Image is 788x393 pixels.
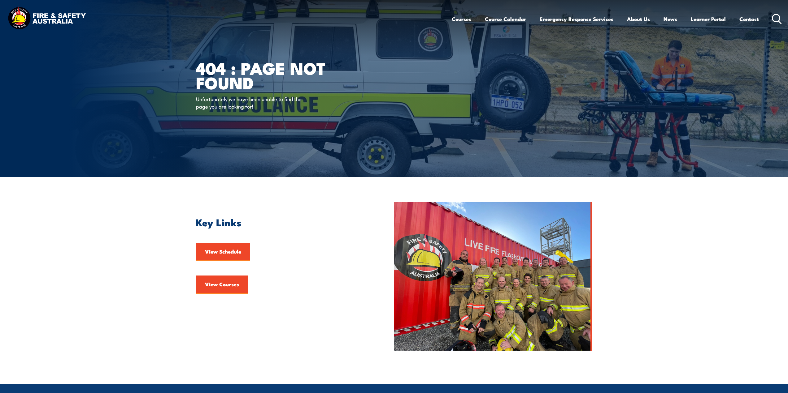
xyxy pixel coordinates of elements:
[452,11,471,27] a: Courses
[540,11,613,27] a: Emergency Response Services
[394,202,592,351] img: FSA People – Team photo aug 2023
[739,11,759,27] a: Contact
[196,276,248,294] a: View Courses
[196,95,309,110] p: Unfortunately we have been unable to find the page you are looking for!
[691,11,726,27] a: Learner Portal
[664,11,677,27] a: News
[485,11,526,27] a: Course Calendar
[196,243,250,261] a: View Schedule
[196,218,366,226] h2: Key Links
[196,61,349,89] h1: 404 : Page Not Found
[627,11,650,27] a: About Us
